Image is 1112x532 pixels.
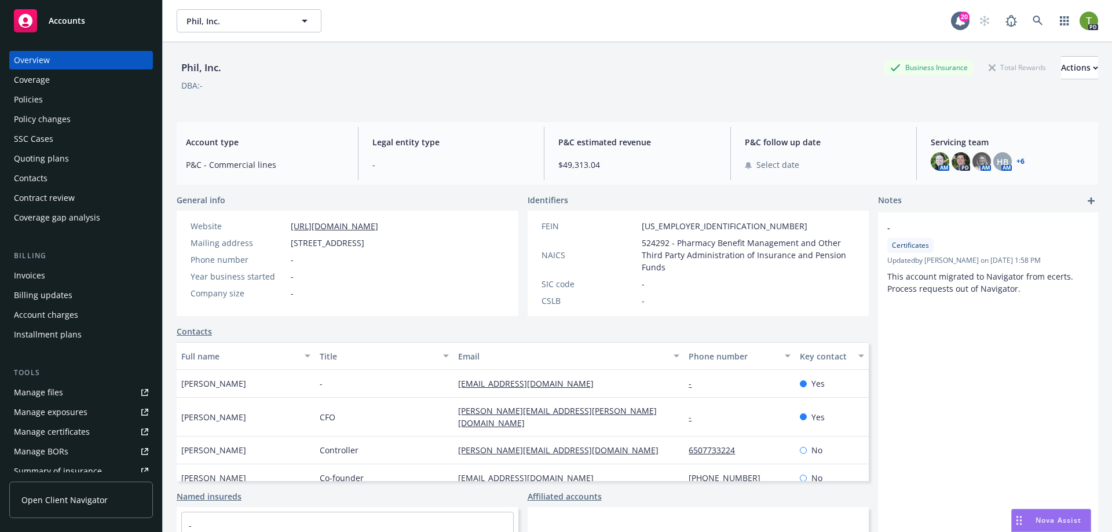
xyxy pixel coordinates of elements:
[9,149,153,168] a: Quoting plans
[14,110,71,129] div: Policy changes
[1016,158,1025,165] a: +6
[689,472,770,483] a: [PHONE_NUMBER]
[49,16,85,25] span: Accounts
[542,295,637,307] div: CSLB
[9,306,153,324] a: Account charges
[9,130,153,148] a: SSC Cases
[458,378,603,389] a: [EMAIL_ADDRESS][DOMAIN_NAME]
[931,136,1089,148] span: Servicing team
[959,12,970,22] div: 20
[191,287,286,299] div: Company size
[684,342,795,370] button: Phone number
[291,287,294,299] span: -
[315,342,453,370] button: Title
[9,403,153,421] a: Manage exposures
[811,411,825,423] span: Yes
[9,71,153,89] a: Coverage
[9,325,153,344] a: Installment plans
[177,342,315,370] button: Full name
[800,350,851,362] div: Key contact
[1061,56,1098,79] button: Actions
[181,472,246,484] span: [PERSON_NAME]
[9,423,153,441] a: Manage certificates
[9,286,153,304] a: Billing updates
[642,237,855,273] span: 524292 - Pharmacy Benefit Management and Other Third Party Administration of Insurance and Pensio...
[542,220,637,232] div: FEIN
[642,278,645,290] span: -
[745,136,903,148] span: P&C follow up date
[14,423,90,441] div: Manage certificates
[14,286,72,304] div: Billing updates
[372,136,531,148] span: Legal entity type
[1011,509,1091,532] button: Nova Assist
[689,445,744,456] a: 6507733224
[186,136,344,148] span: Account type
[14,266,45,285] div: Invoices
[811,472,822,484] span: No
[931,152,949,171] img: photo
[1026,9,1049,32] a: Search
[458,472,603,483] a: [EMAIL_ADDRESS][DOMAIN_NAME]
[887,271,1076,294] span: This account migrated to Navigator from ecerts. Process requests out of Navigator.
[887,255,1089,266] span: Updated by [PERSON_NAME] on [DATE] 1:58 PM
[811,377,825,390] span: Yes
[756,159,799,171] span: Select date
[9,51,153,69] a: Overview
[878,212,1098,304] div: -CertificatesUpdatedby [PERSON_NAME] on [DATE] 1:58 PMThis account migrated to Navigator from ece...
[795,342,869,370] button: Key contact
[458,405,657,428] a: [PERSON_NAME][EMAIL_ADDRESS][PERSON_NAME][DOMAIN_NAME]
[9,383,153,402] a: Manage files
[14,442,68,461] div: Manage BORs
[191,254,286,266] div: Phone number
[1036,515,1081,525] span: Nova Assist
[9,90,153,109] a: Policies
[291,221,378,232] a: [URL][DOMAIN_NAME]
[528,194,568,206] span: Identifiers
[9,442,153,461] a: Manage BORs
[9,367,153,379] div: Tools
[14,462,102,480] div: Summary of insurance
[453,342,684,370] button: Email
[14,90,43,109] div: Policies
[972,152,991,171] img: photo
[542,278,637,290] div: SIC code
[14,71,50,89] div: Coverage
[320,377,323,390] span: -
[9,5,153,37] a: Accounts
[983,60,1052,75] div: Total Rewards
[528,490,602,502] a: Affiliated accounts
[9,266,153,285] a: Invoices
[1061,57,1098,79] div: Actions
[642,295,645,307] span: -
[14,403,87,421] div: Manage exposures
[14,149,69,168] div: Quoting plans
[689,412,701,423] a: -
[14,306,78,324] div: Account charges
[320,472,364,484] span: Co-founder
[186,159,344,171] span: P&C - Commercial lines
[291,270,294,282] span: -
[14,208,100,227] div: Coverage gap analysis
[1012,509,1026,531] div: Drag to move
[189,520,192,531] a: -
[642,220,807,232] span: [US_EMPLOYER_IDENTIFICATION_NUMBER]
[181,411,246,423] span: [PERSON_NAME]
[181,350,298,362] div: Full name
[191,237,286,249] div: Mailing address
[878,194,902,208] span: Notes
[542,249,637,261] div: NAICS
[558,159,716,171] span: $49,313.04
[997,156,1008,168] span: HB
[372,159,531,171] span: -
[14,51,50,69] div: Overview
[458,445,668,456] a: [PERSON_NAME][EMAIL_ADDRESS][DOMAIN_NAME]
[9,208,153,227] a: Coverage gap analysis
[9,462,153,480] a: Summary of insurance
[191,220,286,232] div: Website
[689,378,701,389] a: -
[892,240,929,251] span: Certificates
[177,325,212,337] a: Contacts
[291,254,294,266] span: -
[9,169,153,188] a: Contacts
